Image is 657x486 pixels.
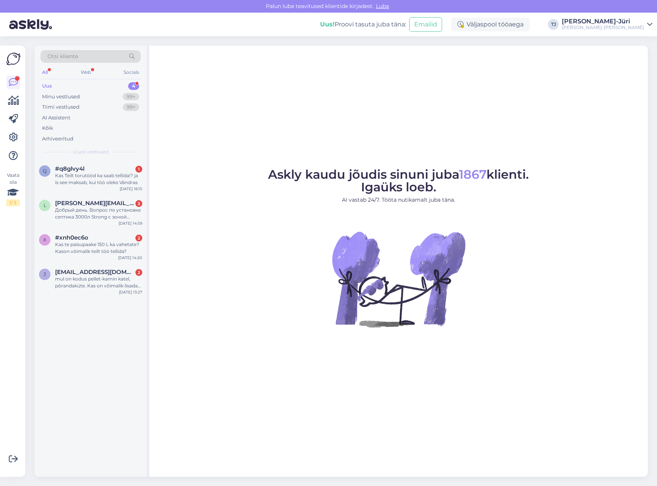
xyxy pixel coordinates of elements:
div: Vaata siia [6,172,20,206]
div: 3 [135,200,142,207]
div: AI Assistent [42,114,70,122]
div: [DATE] 13:27 [119,289,142,295]
span: janatreier6@gmail.com [55,269,135,276]
div: Kas Teilt torutööd ka saab tellida!? ja is see maksab, kui töö oleks Vändras [55,172,142,186]
img: Askly Logo [6,52,21,66]
span: x [43,237,46,243]
div: Väljaspool tööaega [451,18,530,31]
div: 99+ [123,103,139,111]
div: Uus [42,82,52,90]
div: Web [79,67,93,77]
span: #q8glvy4l [55,165,85,172]
button: Emailid [409,17,442,32]
div: [DATE] 14:20 [118,255,142,261]
span: ljudmila.gis@gmail.com [55,200,135,207]
p: AI vastab 24/7. Tööta nutikamalt juba täna. [268,196,529,204]
span: 1867 [459,167,486,182]
div: 1 / 3 [6,199,20,206]
div: Добрый день. Вопрос по установке септика 3000л Strong с зоной инфильтрации. Вы предлагаете работы... [55,207,142,220]
div: 99+ [123,93,139,101]
div: [DATE] 16:15 [120,186,142,192]
div: Arhiveeritud [42,135,73,143]
div: [PERSON_NAME]-[PERSON_NAME] [562,24,644,31]
div: All [41,67,49,77]
div: Minu vestlused [42,93,80,101]
div: [PERSON_NAME]-Jüri [562,18,644,24]
div: Proovi tasuta juba täna: [320,20,406,29]
span: j [44,271,46,277]
div: 2 [135,235,142,241]
span: Otsi kliente [47,52,78,60]
div: [DATE] 14:59 [119,220,142,226]
div: Tiimi vestlused [42,103,80,111]
img: No Chat active [330,210,467,348]
span: q [43,168,47,174]
a: [PERSON_NAME]-Jüri[PERSON_NAME]-[PERSON_NAME] [562,18,652,31]
b: Uus! [320,21,335,28]
div: 1 [135,166,142,173]
div: 2 [135,269,142,276]
span: Luba [374,3,391,10]
div: 4 [128,82,139,90]
div: Kas te paisupaake 150 L ka vahetate? Kason võimalik teilt töö tellida? [55,241,142,255]
div: Kõik [42,124,53,132]
span: #xnh0ec6o [55,234,88,241]
div: Socials [122,67,141,77]
span: Askly kaudu jõudis sinuni juba klienti. Igaüks loeb. [268,167,529,194]
span: Uued vestlused [73,148,109,155]
div: TJ [548,19,559,30]
span: l [44,202,46,208]
div: mul on kodus pellet-kamin katel, põrandaküte. Kas on võimalik lisada sellele süsteemile elektrika... [55,276,142,289]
